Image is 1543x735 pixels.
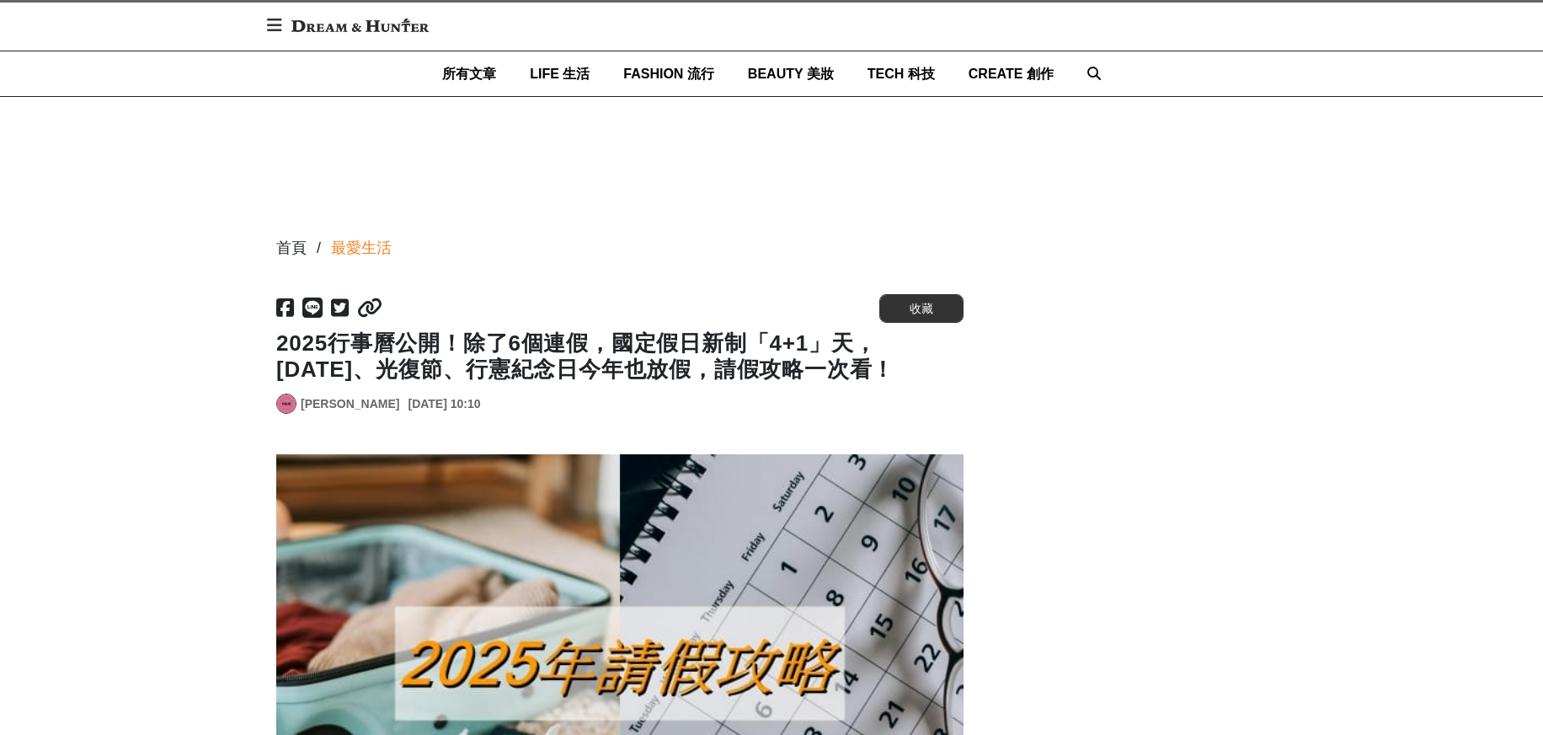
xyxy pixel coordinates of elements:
[317,237,321,260] div: /
[442,51,496,96] a: 所有文章
[276,237,307,260] div: 首頁
[623,51,714,96] a: FASHION 流行
[868,67,935,81] span: TECH 科技
[283,10,437,40] img: Dream & Hunter
[969,51,1054,96] a: CREATE 創作
[530,51,590,96] a: LIFE 生活
[879,294,964,323] button: 收藏
[276,330,964,383] h1: 2025行事曆公開！除了6個連假，國定假日新制「4+1」天，[DATE]、光復節、行憲紀念日今年也放假，請假攻略一次看！
[331,237,392,260] a: 最愛生活
[408,395,480,413] div: [DATE] 10:10
[969,67,1054,81] span: CREATE 創作
[530,67,590,81] span: LIFE 生活
[301,395,399,413] a: [PERSON_NAME]
[276,394,296,414] a: Avatar
[623,67,714,81] span: FASHION 流行
[748,67,834,81] span: BEAUTY 美妝
[277,394,296,413] img: Avatar
[748,51,834,96] a: BEAUTY 美妝
[442,67,496,81] span: 所有文章
[868,51,935,96] a: TECH 科技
